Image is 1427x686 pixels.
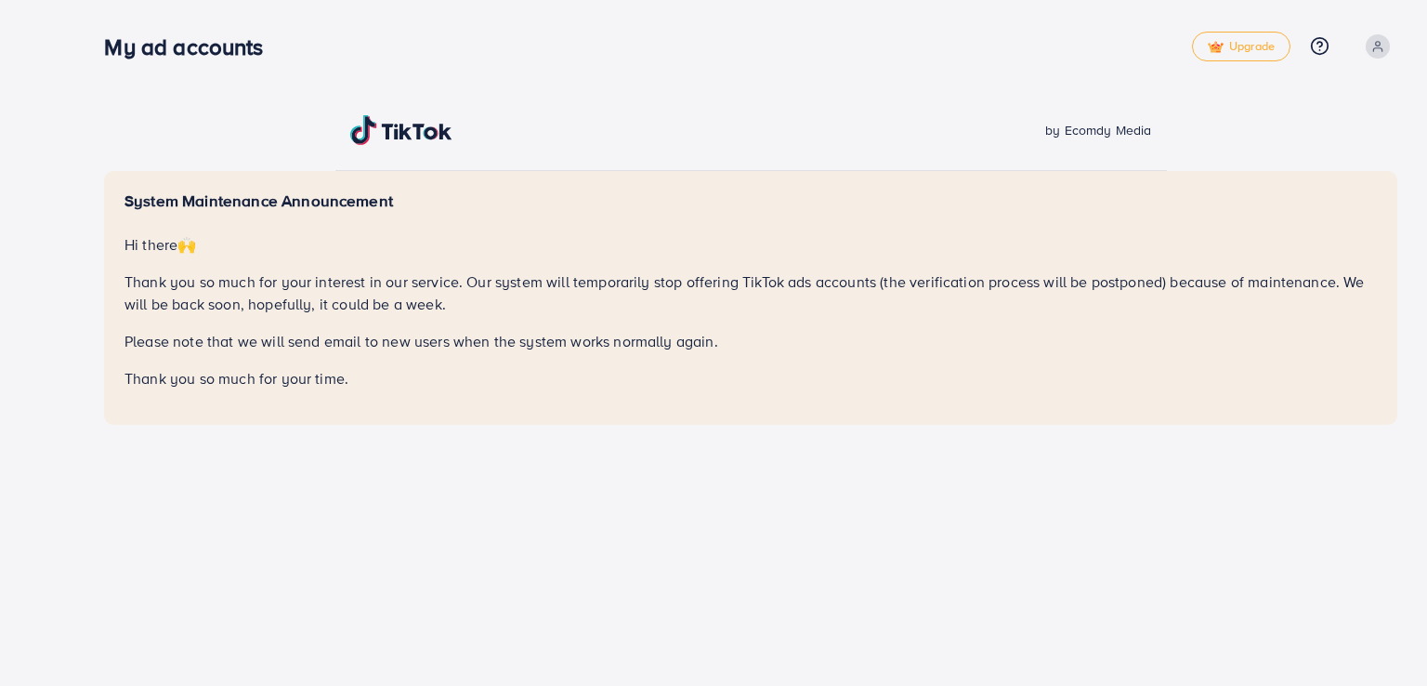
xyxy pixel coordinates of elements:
span: 🙌 [177,234,196,255]
p: Please note that we will send email to new users when the system works normally again. [124,330,1377,352]
span: by Ecomdy Media [1045,121,1151,139]
p: Hi there [124,233,1377,256]
h5: System Maintenance Announcement [124,191,1377,211]
span: Upgrade [1208,40,1275,54]
p: Thank you so much for your interest in our service. Our system will temporarily stop offering Tik... [124,270,1377,315]
a: tickUpgrade [1192,32,1290,61]
h3: My ad accounts [104,33,278,60]
img: TikTok [350,115,452,145]
p: Thank you so much for your time. [124,367,1377,389]
img: tick [1208,41,1224,54]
